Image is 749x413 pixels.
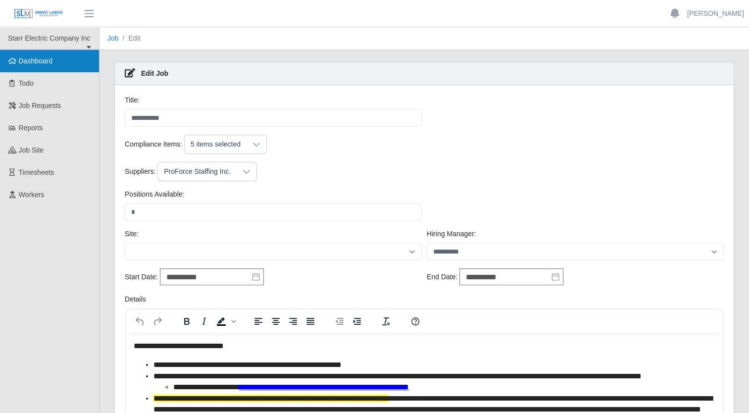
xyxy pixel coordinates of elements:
button: Align left [250,314,267,328]
span: Job Requests [19,102,61,109]
a: [PERSON_NAME] [687,8,744,19]
span: Timesheets [19,168,54,176]
label: Suppliers: [125,166,155,177]
label: Positions Available: [125,189,184,200]
span: Workers [19,191,45,199]
label: Start Date: [125,272,158,282]
a: Job [107,34,119,42]
button: Align center [267,314,284,328]
strong: Edit Job [141,69,168,77]
img: SLM Logo [14,8,63,19]
span: Dashboard [19,57,53,65]
button: Justify [302,314,319,328]
div: ProForce Staffing Inc. [158,162,237,181]
li: Edit [119,33,141,44]
button: Redo [149,314,166,328]
button: Increase indent [349,314,365,328]
label: End Date: [427,272,457,282]
label: Hiring Manager: [427,229,476,239]
span: Todo [19,79,34,87]
button: Help [407,314,424,328]
body: Rich Text Area. Press ALT-0 for help. [8,8,589,238]
label: Compliance Items: [125,139,182,150]
label: Details [125,294,146,305]
span: job site [19,146,44,154]
button: Decrease indent [331,314,348,328]
div: Background color Black [213,314,238,328]
span: Reports [19,124,43,132]
button: Italic [196,314,212,328]
button: Undo [132,314,149,328]
button: Bold [178,314,195,328]
div: 5 items selected [185,135,247,154]
label: Title: [125,95,140,105]
button: Clear formatting [378,314,395,328]
body: Rich Text Area. Press ALT-0 for help. [8,8,589,152]
button: Align right [285,314,301,328]
label: Site: [125,229,139,239]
